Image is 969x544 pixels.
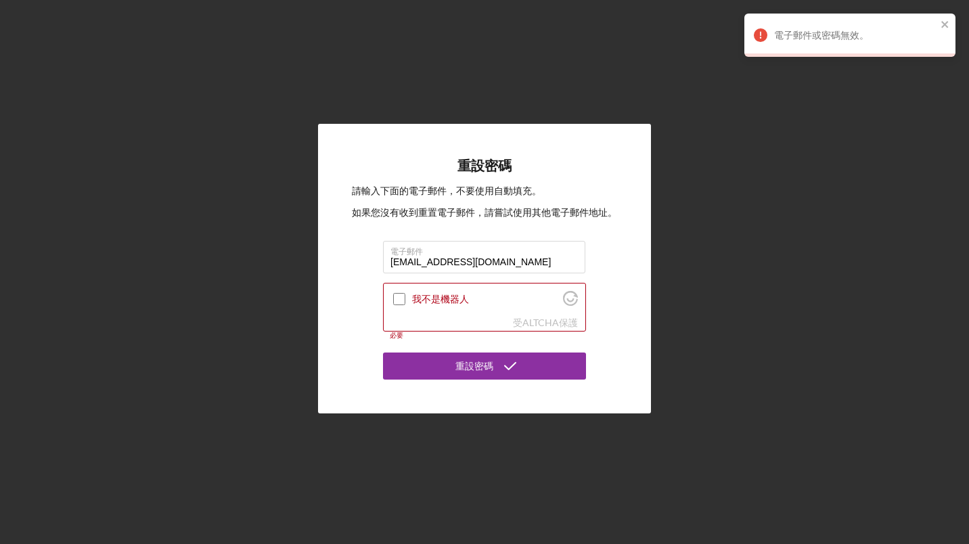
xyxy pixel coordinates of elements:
[455,353,493,380] div: 重設密碼
[941,19,950,32] button: 近
[774,30,937,41] div: 電子郵件或密碼無效。
[383,332,586,340] div: 必要
[390,242,585,256] label: 電子郵件
[522,317,559,328] a: 參觀 Altcha.org
[352,205,617,220] p: 如果您沒有收到重置電子郵件，請嘗試使用其他電子郵件地址。
[412,293,469,304] font: 我不是機器人
[513,317,578,328] font: 受 保護
[563,296,578,308] a: 參觀 Altcha.org
[383,353,586,380] button: 重設密碼
[457,158,512,173] h4: 重設密碼
[352,183,617,198] p: 請輸入下面的電子郵件，不要使用自動填充。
